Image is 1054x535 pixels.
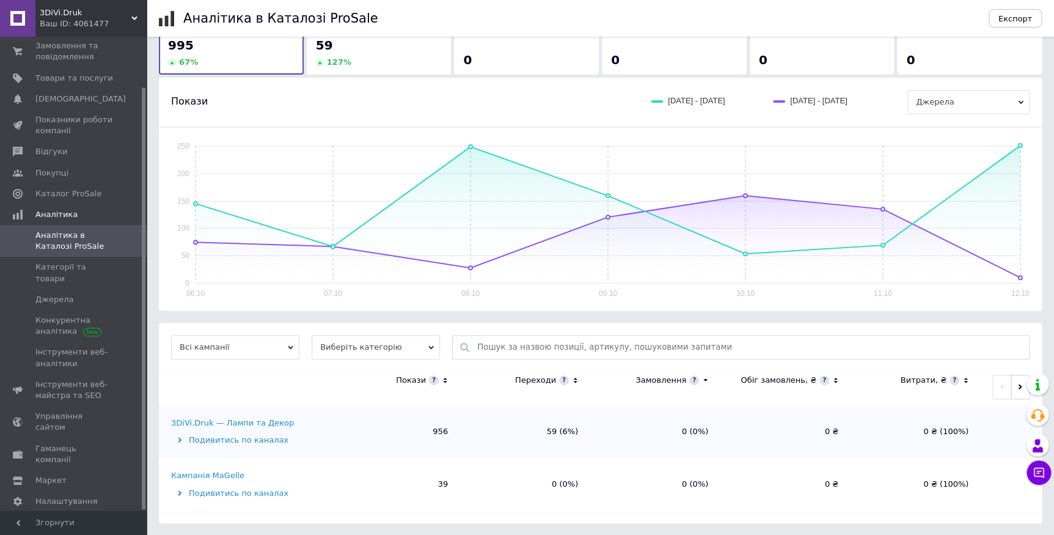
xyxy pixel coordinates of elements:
[611,53,620,67] span: 0
[35,94,126,105] span: [DEMOGRAPHIC_DATA]
[590,405,720,458] td: 0 (0%)
[177,142,189,150] text: 250
[460,405,590,458] td: 59 (6%)
[590,458,720,511] td: 0 (0%)
[171,470,244,481] div: Кампанія MaGelle
[1011,289,1030,298] text: 12.10
[906,53,915,67] span: 0
[35,475,67,486] span: Маркет
[851,405,981,458] td: 0 ₴ (100%)
[759,53,767,67] span: 0
[171,95,208,108] span: Покази
[35,168,68,179] span: Покупці
[177,169,189,178] text: 200
[736,289,755,298] text: 10.10
[35,40,113,62] span: Замовлення та повідомлення
[330,458,460,511] td: 39
[327,57,351,67] span: 127 %
[185,279,189,287] text: 0
[177,197,189,205] text: 150
[515,375,556,386] div: Переходи
[171,435,327,446] div: Подивитись по каналах
[35,188,101,199] span: Каталог ProSale
[35,443,113,465] span: Гаманець компанії
[396,375,426,386] div: Покази
[181,251,190,260] text: 50
[40,18,147,29] div: Ваш ID: 4061477
[461,289,480,298] text: 08.10
[171,335,299,360] span: Всі кампанії
[989,9,1042,28] button: Експорт
[35,411,113,433] span: Управління сайтом
[35,146,67,157] span: Відгуки
[35,262,113,284] span: Категорії та товари
[720,405,851,458] td: 0 ₴
[35,230,113,252] span: Аналітика в Каталозі ProSale
[330,405,460,458] td: 956
[35,315,113,337] span: Конкурентна аналітика
[477,336,1023,359] input: Пошук за назвою позиції, артикулу, пошуковими запитами
[171,488,327,499] div: Подивитись по каналах
[179,57,198,67] span: 67 %
[35,347,113,369] span: Інструменти веб-аналітики
[907,90,1030,114] span: Джерела
[312,335,440,360] span: Виберіть категорію
[741,375,816,386] div: Обіг замовлень, ₴
[635,375,686,386] div: Замовлення
[168,38,194,53] span: 995
[35,496,98,507] span: Налаштування
[998,14,1033,23] span: Експорт
[35,114,113,136] span: Показники роботи компанії
[183,11,378,26] h1: Аналітика в Каталозі ProSale
[851,458,981,511] td: 0 ₴ (100%)
[35,379,113,401] span: Інструменти веб-майстра та SEO
[463,53,472,67] span: 0
[35,73,113,84] span: Товари та послуги
[900,375,946,386] div: Витрати, ₴
[720,458,851,511] td: 0 ₴
[599,289,617,298] text: 09.10
[186,289,205,298] text: 06.10
[324,289,342,298] text: 07.10
[1027,460,1051,485] button: Чат з покупцем
[177,224,189,232] text: 100
[460,458,590,511] td: 0 (0%)
[40,7,131,18] span: 3DiVi.Druk
[171,418,294,429] div: 3DiVi.Druk — Лампи та Декор
[316,38,333,53] span: 59
[35,209,78,220] span: Аналітика
[874,289,892,298] text: 11.10
[35,294,73,305] span: Джерела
